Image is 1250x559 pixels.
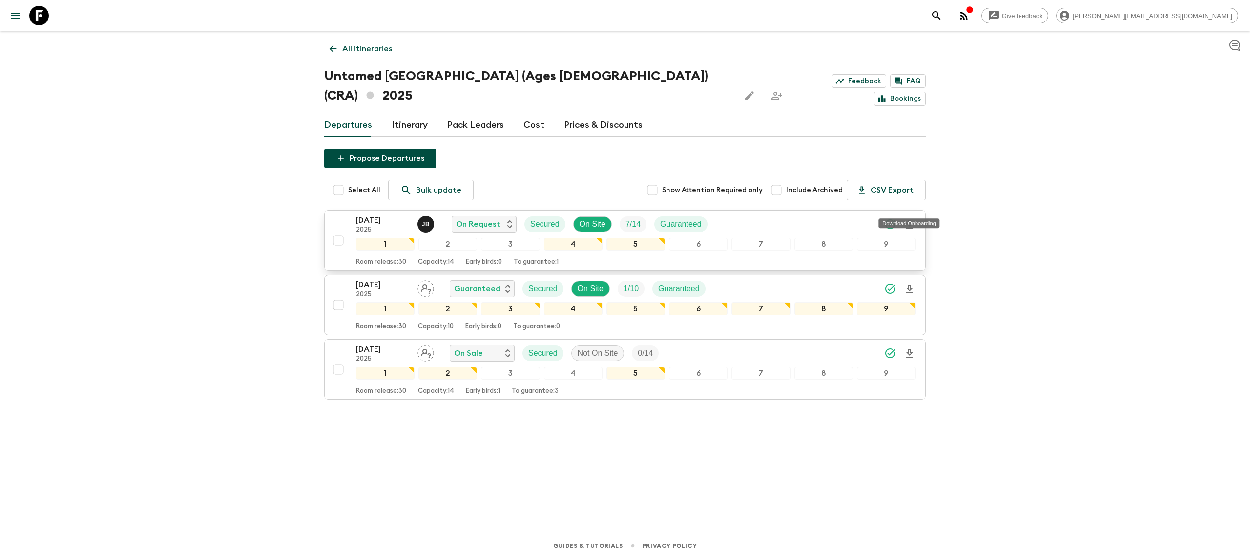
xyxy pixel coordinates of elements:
a: Feedback [832,74,886,88]
a: FAQ [890,74,926,88]
p: Secured [528,283,558,295]
div: 3 [481,302,540,315]
h1: Untamed [GEOGRAPHIC_DATA] (Ages [DEMOGRAPHIC_DATA]) (CRA) 2025 [324,66,732,106]
div: 6 [669,238,728,251]
p: Capacity: 14 [418,387,454,395]
div: Trip Fill [620,216,646,232]
div: Secured [522,281,563,297]
a: Prices & Discounts [564,113,643,137]
div: Trip Fill [632,345,659,361]
p: Not On Site [578,347,618,359]
p: On Site [578,283,604,295]
button: [DATE]2025Assign pack leaderGuaranteedSecuredOn SiteTrip FillGuaranteed123456789Room release:30Ca... [324,275,926,335]
div: 2 [418,238,477,251]
p: Room release: 30 [356,323,406,331]
span: Give feedback [997,12,1048,20]
div: 2 [418,367,477,380]
a: Give feedback [981,8,1048,23]
div: 8 [794,367,853,380]
span: Include Archived [786,185,843,195]
a: Privacy Policy [643,540,697,551]
div: Secured [524,216,565,232]
div: 1 [356,238,415,251]
span: Assign pack leader [417,348,434,356]
a: Departures [324,113,372,137]
p: Guaranteed [660,218,702,230]
p: To guarantee: 0 [513,323,560,331]
span: Show Attention Required only [662,185,763,195]
p: Room release: 30 [356,387,406,395]
a: Itinerary [392,113,428,137]
svg: Synced Successfully [884,347,896,359]
button: [DATE]2025Assign pack leaderOn SaleSecuredNot On SiteTrip Fill123456789Room release:30Capacity:14... [324,339,926,400]
p: 7 / 14 [625,218,641,230]
p: [DATE] [356,344,410,355]
p: [DATE] [356,279,410,291]
div: 3 [481,367,540,380]
p: Capacity: 10 [418,323,454,331]
div: On Site [573,216,612,232]
div: 9 [857,302,916,315]
div: 6 [669,302,728,315]
p: To guarantee: 1 [514,258,559,266]
p: J B [422,220,430,228]
div: 8 [794,302,853,315]
p: 2025 [356,226,410,234]
button: Edit this itinerary [740,86,759,106]
div: 5 [606,238,665,251]
div: Secured [522,345,563,361]
svg: Download Onboarding [904,283,916,295]
p: Guaranteed [454,283,500,295]
p: 0 / 14 [638,347,653,359]
div: 5 [606,367,665,380]
div: 1 [356,302,415,315]
span: Select All [348,185,380,195]
span: Share this itinerary [767,86,787,106]
div: 8 [794,238,853,251]
div: [PERSON_NAME][EMAIL_ADDRESS][DOMAIN_NAME] [1056,8,1238,23]
div: 7 [731,367,790,380]
div: 5 [606,302,665,315]
p: Bulk update [416,184,461,196]
button: CSV Export [847,180,926,200]
p: Secured [528,347,558,359]
span: [PERSON_NAME][EMAIL_ADDRESS][DOMAIN_NAME] [1067,12,1238,20]
div: 2 [418,302,477,315]
div: 3 [481,238,540,251]
a: Bulk update [388,180,474,200]
div: 4 [544,367,603,380]
button: Propose Departures [324,149,436,168]
a: All itineraries [324,39,397,59]
div: 9 [857,238,916,251]
p: [DATE] [356,215,410,226]
button: menu [6,6,25,25]
p: Guaranteed [658,283,700,295]
div: Trip Fill [618,281,645,297]
div: Download Onboarding [878,218,939,228]
button: search adventures [927,6,946,25]
p: Room release: 30 [356,258,406,266]
button: JB [417,216,436,233]
a: Cost [523,113,544,137]
button: [DATE]2025Joe BerniniOn RequestSecuredOn SiteTrip FillGuaranteed123456789Room release:30Capacity:... [324,210,926,271]
p: 2025 [356,291,410,299]
div: 6 [669,367,728,380]
p: Early birds: 0 [466,258,502,266]
p: On Site [580,218,605,230]
div: 1 [356,367,415,380]
p: Capacity: 14 [418,258,454,266]
p: On Sale [454,347,483,359]
a: Pack Leaders [447,113,504,137]
div: 4 [544,238,603,251]
p: Early birds: 1 [466,387,500,395]
span: Assign pack leader [417,283,434,291]
div: Not On Site [571,345,625,361]
a: Guides & Tutorials [553,540,623,551]
svg: Synced Successfully [884,283,896,295]
p: Early birds: 0 [465,323,501,331]
span: Joe Bernini [417,219,436,227]
p: To guarantee: 3 [512,387,559,395]
div: 7 [731,302,790,315]
a: Bookings [874,92,926,106]
svg: Download Onboarding [904,348,916,360]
